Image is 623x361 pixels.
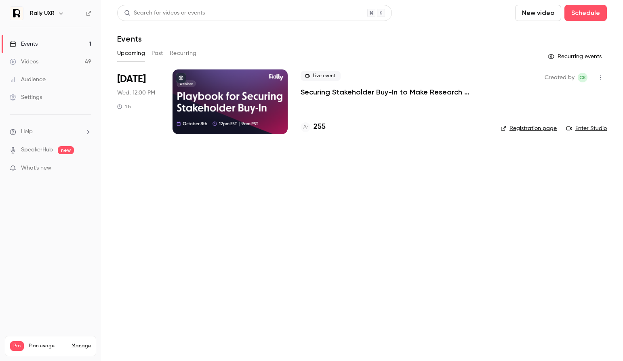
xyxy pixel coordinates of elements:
[29,343,67,349] span: Plan usage
[117,47,145,60] button: Upcoming
[117,69,160,134] div: Oct 8 Wed, 12:00 PM (America/New York)
[21,128,33,136] span: Help
[10,40,38,48] div: Events
[10,341,24,351] span: Pro
[515,5,561,21] button: New video
[58,146,74,154] span: new
[566,124,607,132] a: Enter Studio
[564,5,607,21] button: Schedule
[10,58,38,66] div: Videos
[10,128,91,136] li: help-dropdown-opener
[301,122,326,132] a: 255
[501,124,557,132] a: Registration page
[301,71,341,81] span: Live event
[10,76,46,84] div: Audience
[301,87,488,97] a: Securing Stakeholder Buy-In to Make Research Impossible to Ignore
[124,9,205,17] div: Search for videos or events
[21,146,53,154] a: SpeakerHub
[578,73,587,82] span: Caroline Kearney
[117,34,142,44] h1: Events
[117,73,146,86] span: [DATE]
[314,122,326,132] h4: 255
[170,47,197,60] button: Recurring
[545,73,575,82] span: Created by
[117,89,155,97] span: Wed, 12:00 PM
[10,7,23,20] img: Rally UXR
[10,93,42,101] div: Settings
[72,343,91,349] a: Manage
[544,50,607,63] button: Recurring events
[82,165,91,172] iframe: Noticeable Trigger
[21,164,51,172] span: What's new
[579,73,586,82] span: CK
[117,103,131,110] div: 1 h
[30,9,55,17] h6: Rally UXR
[152,47,163,60] button: Past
